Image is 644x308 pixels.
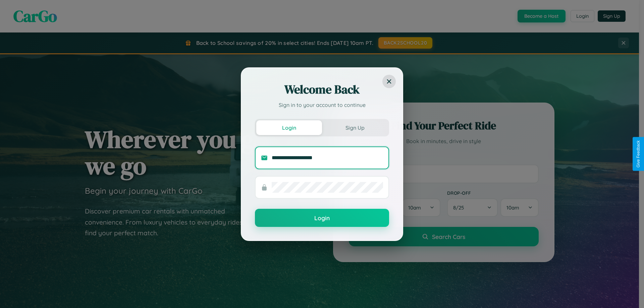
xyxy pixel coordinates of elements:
[255,209,389,227] button: Login
[636,140,641,168] div: Give Feedback
[256,120,322,135] button: Login
[322,120,388,135] button: Sign Up
[255,101,389,109] p: Sign in to your account to continue
[255,81,389,98] h2: Welcome Back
